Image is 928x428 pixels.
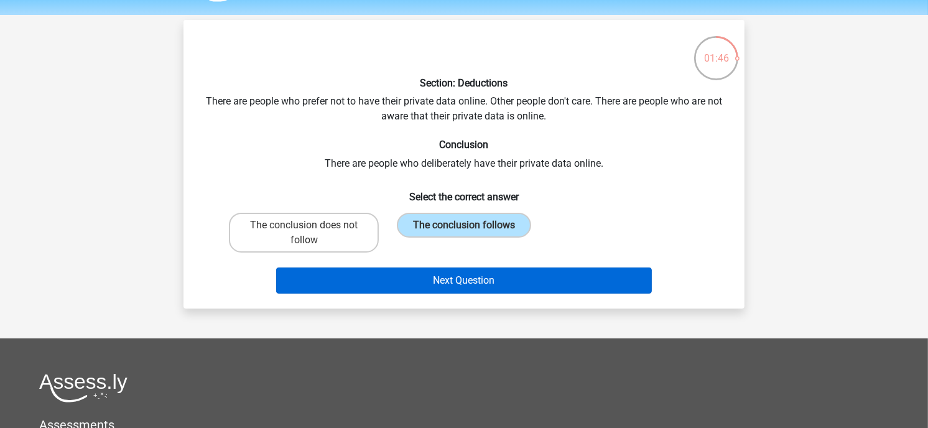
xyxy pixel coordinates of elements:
img: Assessly logo [39,373,128,402]
div: There are people who prefer not to have their private data online. Other people don't care. There... [188,30,740,299]
h6: Section: Deductions [203,77,725,89]
h6: Select the correct answer [203,181,725,203]
h6: Conclusion [203,139,725,151]
div: 01:46 [693,35,740,66]
label: The conclusion does not follow [229,213,379,253]
label: The conclusion follows [397,213,531,238]
button: Next Question [276,267,652,294]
